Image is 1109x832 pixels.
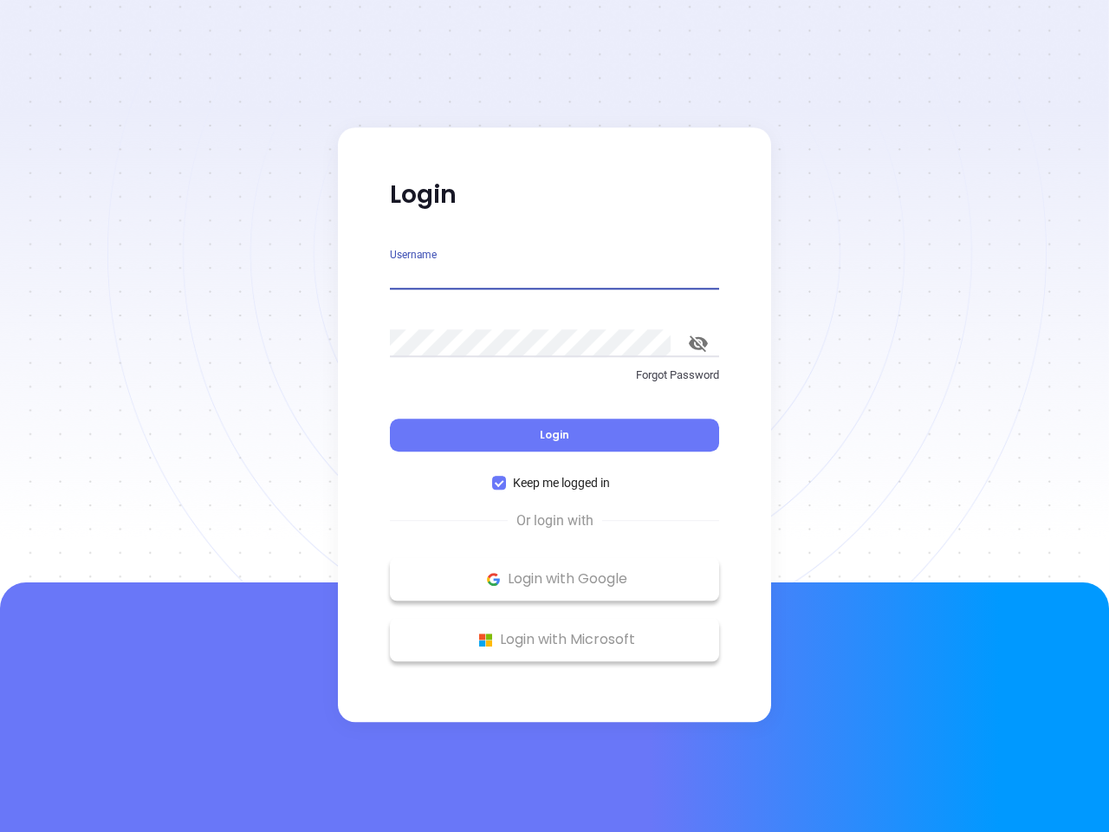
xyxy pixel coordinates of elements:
[399,627,710,653] p: Login with Microsoft
[399,566,710,592] p: Login with Google
[678,322,719,364] button: toggle password visibility
[475,629,496,651] img: Microsoft Logo
[508,510,602,531] span: Or login with
[390,367,719,398] a: Forgot Password
[390,367,719,384] p: Forgot Password
[390,557,719,601] button: Google Logo Login with Google
[483,569,504,590] img: Google Logo
[506,473,617,492] span: Keep me logged in
[390,250,437,260] label: Username
[390,618,719,661] button: Microsoft Logo Login with Microsoft
[390,419,719,452] button: Login
[540,427,569,442] span: Login
[390,179,719,211] p: Login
